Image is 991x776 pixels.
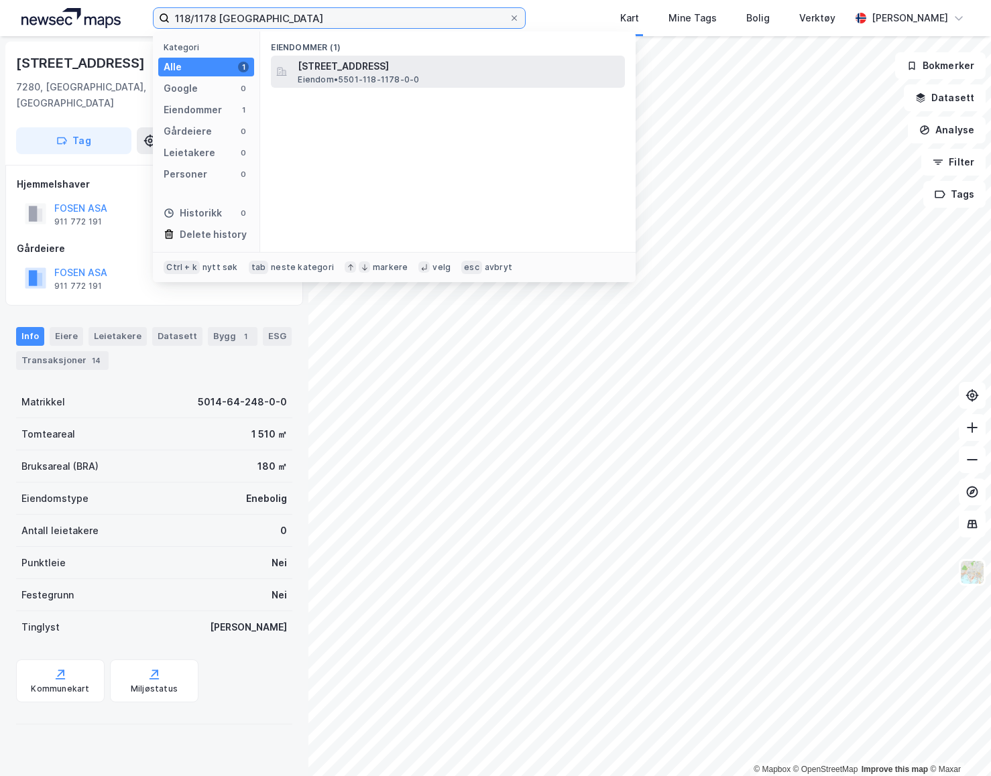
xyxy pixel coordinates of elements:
div: Nei [272,587,287,603]
div: Mine Tags [668,10,717,26]
div: Eiere [50,327,83,346]
div: Matrikkel [21,394,65,410]
div: Eiendommer (1) [260,31,636,56]
div: Kategori [164,42,254,52]
div: esc [461,261,482,274]
div: 5014-64-248-0-0 [198,394,287,410]
div: Kommunekart [31,684,89,694]
div: Eiendommer [164,102,222,118]
button: Analyse [908,117,986,143]
button: Bokmerker [895,52,986,79]
div: Kontrollprogram for chat [924,712,991,776]
div: tab [249,261,269,274]
a: Mapbox [754,765,791,774]
div: 0 [238,147,249,158]
div: Leietakere [89,327,147,346]
div: markere [373,262,408,273]
div: nytt søk [202,262,238,273]
div: Verktøy [799,10,835,26]
div: 911 772 191 [54,281,102,292]
div: [STREET_ADDRESS] [16,52,148,74]
div: 7280, [GEOGRAPHIC_DATA], [GEOGRAPHIC_DATA] [16,79,229,111]
div: Bruksareal (BRA) [21,458,99,474]
div: velg [432,262,451,273]
div: Tomteareal [21,426,75,442]
div: Gårdeiere [164,123,212,139]
div: Leietakere [164,145,215,161]
div: 1 510 ㎡ [251,426,287,442]
div: Transaksjoner [16,351,109,370]
div: 14 [89,354,103,367]
div: Gårdeiere [17,241,292,257]
span: Eiendom • 5501-118-1178-0-0 [298,74,419,85]
div: Eiendomstype [21,491,89,507]
button: Tags [923,181,986,208]
div: Bolig [746,10,770,26]
div: Hjemmelshaver [17,176,292,192]
span: [STREET_ADDRESS] [298,58,620,74]
button: Filter [921,149,986,176]
div: 0 [238,208,249,218]
div: Google [164,80,198,96]
img: logo.a4113a55bc3d86da70a041830d287a7e.svg [21,8,121,28]
div: Bygg [208,327,257,346]
div: Festegrunn [21,587,74,603]
div: Miljøstatus [131,684,178,694]
div: Historikk [164,205,222,221]
a: Improve this map [862,765,928,774]
div: 0 [238,169,249,180]
div: Ctrl + k [164,261,200,274]
div: 180 ㎡ [257,458,287,474]
div: 1 [238,62,249,72]
div: Nei [272,555,287,571]
button: Datasett [904,84,986,111]
iframe: Chat Widget [924,712,991,776]
div: 1 [238,105,249,115]
div: neste kategori [271,262,334,273]
div: ESG [263,327,292,346]
div: 0 [238,83,249,94]
div: Tinglyst [21,619,60,635]
div: Antall leietakere [21,523,99,539]
div: avbryt [485,262,512,273]
input: Søk på adresse, matrikkel, gårdeiere, leietakere eller personer [170,8,509,28]
a: OpenStreetMap [793,765,858,774]
div: 0 [280,523,287,539]
div: Info [16,327,44,346]
div: Kart [620,10,639,26]
div: Datasett [152,327,202,346]
div: 0 [238,126,249,137]
img: Z [959,560,985,585]
div: 1 [239,330,252,343]
div: Personer [164,166,207,182]
div: [PERSON_NAME] [210,619,287,635]
div: Delete history [180,227,247,243]
div: Punktleie [21,555,66,571]
div: Enebolig [246,491,287,507]
div: [PERSON_NAME] [872,10,948,26]
div: 911 772 191 [54,216,102,227]
div: Alle [164,59,182,75]
button: Tag [16,127,131,154]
